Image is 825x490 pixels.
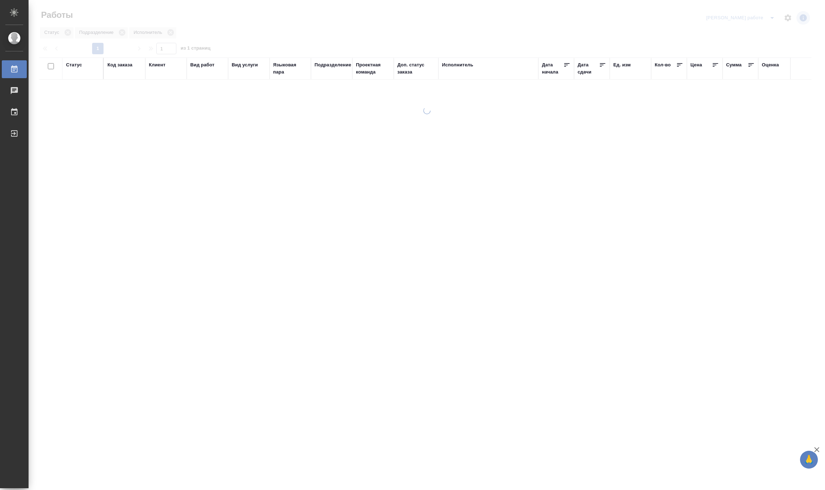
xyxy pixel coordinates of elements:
div: Языковая пара [273,61,307,76]
div: Код заказа [107,61,132,69]
span: 🙏 [803,452,815,467]
div: Вид работ [190,61,215,69]
div: Цена [690,61,702,69]
div: Оценка [762,61,779,69]
div: Кол-во [655,61,671,69]
div: Дата начала [542,61,563,76]
div: Ед. изм [613,61,631,69]
div: Сумма [726,61,741,69]
div: Дата сдачи [578,61,599,76]
div: Вид услуги [232,61,258,69]
button: 🙏 [800,451,818,469]
div: Подразделение [315,61,351,69]
div: Проектная команда [356,61,390,76]
div: Клиент [149,61,165,69]
div: Статус [66,61,82,69]
div: Доп. статус заказа [397,61,435,76]
div: Исполнитель [442,61,473,69]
